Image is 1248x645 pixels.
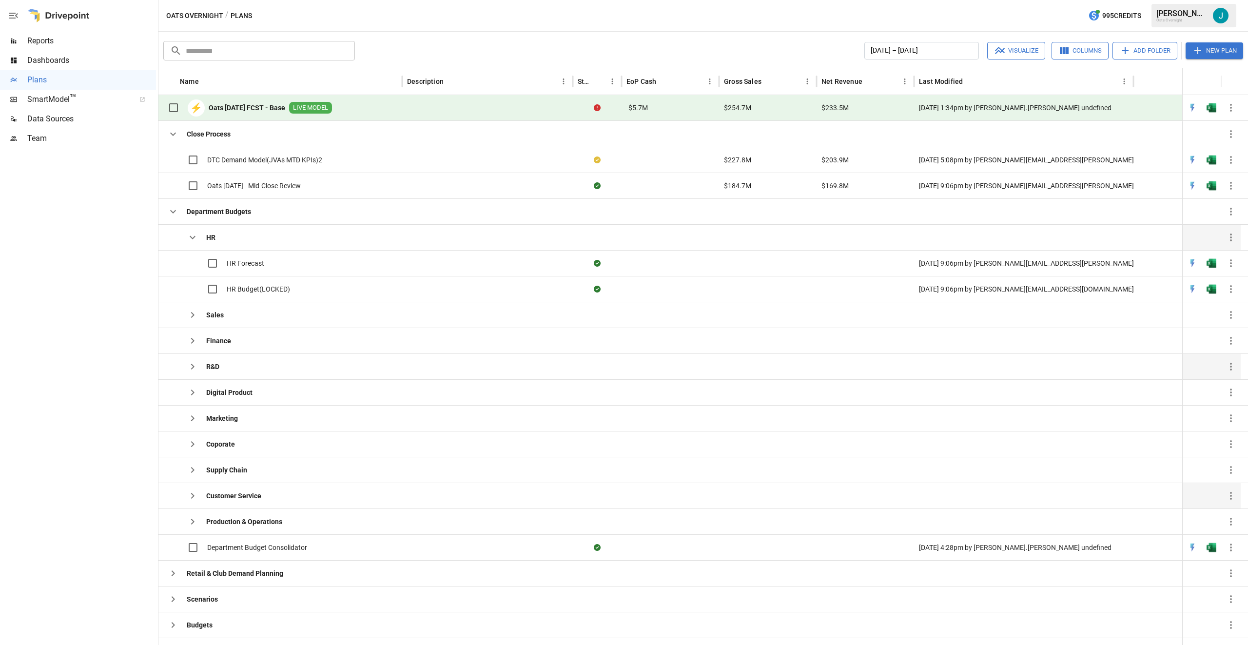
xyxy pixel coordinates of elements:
div: [DATE] 9:06pm by [PERSON_NAME][EMAIL_ADDRESS][PERSON_NAME][DOMAIN_NAME] undefined [914,250,1133,276]
img: quick-edit-flash.b8aec18c.svg [1188,284,1197,294]
span: $233.5M [821,103,849,113]
b: Retail & Club Demand Planning [187,568,283,578]
button: EoP Cash column menu [703,75,717,88]
b: Customer Service [206,491,261,501]
b: Budgets [187,620,213,630]
b: Close Process [187,129,231,139]
div: [DATE] 9:06pm by [PERSON_NAME][EMAIL_ADDRESS][DOMAIN_NAME] undefined [914,276,1133,302]
b: Production & Operations [206,517,282,527]
button: Gross Sales column menu [800,75,814,88]
button: Sort [200,75,214,88]
span: Data Sources [27,113,156,125]
b: Supply Chain [206,465,247,475]
button: Sort [1227,75,1241,88]
span: HR Forecast [227,258,264,268]
img: quick-edit-flash.b8aec18c.svg [1188,258,1197,268]
b: Oats [DATE] FCST - Base [209,103,285,113]
div: Open in Quick Edit [1188,543,1197,552]
img: g5qfjXmAAAAABJRU5ErkJggg== [1207,258,1216,268]
div: Last Modified [919,78,963,85]
button: Sort [863,75,877,88]
div: Open in Quick Edit [1188,258,1197,268]
b: HR [206,233,215,242]
button: New Plan [1186,42,1243,59]
b: Department Budgets [187,207,251,216]
span: HR Budget(LOCKED) [227,284,290,294]
b: Finance [206,336,231,346]
b: Coporate [206,439,235,449]
img: quick-edit-flash.b8aec18c.svg [1188,181,1197,191]
div: Oats Overnight [1156,18,1207,22]
button: Oats Overnight [166,10,223,22]
div: Gross Sales [724,78,761,85]
img: g5qfjXmAAAAABJRU5ErkJggg== [1207,103,1216,113]
b: Scenarios [187,594,218,604]
div: Open in Excel [1207,103,1216,113]
img: g5qfjXmAAAAABJRU5ErkJggg== [1207,543,1216,552]
span: Department Budget Consolidator [207,543,307,552]
button: Columns [1052,42,1109,59]
img: g5qfjXmAAAAABJRU5ErkJggg== [1207,284,1216,294]
img: g5qfjXmAAAAABJRU5ErkJggg== [1207,155,1216,165]
div: [DATE] 5:08pm by [PERSON_NAME][EMAIL_ADDRESS][PERSON_NAME][DOMAIN_NAME] undefined [914,147,1133,173]
div: Open in Excel [1207,258,1216,268]
button: Description column menu [557,75,570,88]
b: Digital Product [206,388,253,397]
div: Name [180,78,199,85]
button: [DATE] – [DATE] [864,42,979,59]
span: Oats [DATE] - Mid-Close Review [207,181,301,191]
div: Open in Quick Edit [1188,284,1197,294]
div: Open in Quick Edit [1188,181,1197,191]
span: $184.7M [724,181,751,191]
span: SmartModel [27,94,129,105]
span: $227.8M [724,155,751,165]
span: $169.8M [821,181,849,191]
b: Sales [206,310,224,320]
img: Justin VanAntwerp [1213,8,1228,23]
div: [DATE] 1:34pm by [PERSON_NAME].[PERSON_NAME] undefined [914,95,1133,121]
span: DTC Demand Model(JVAs MTD KPIs)2 [207,155,322,165]
button: Last Modified column menu [1117,75,1131,88]
button: Visualize [987,42,1045,59]
button: Status column menu [605,75,619,88]
span: Team [27,133,156,144]
span: Dashboards [27,55,156,66]
button: 995Credits [1084,7,1145,25]
div: Open in Excel [1207,543,1216,552]
div: Status [578,78,591,85]
span: -$5.7M [626,103,648,113]
div: EoP Cash [626,78,656,85]
div: Sync complete [594,258,601,268]
div: Sync complete [594,284,601,294]
div: Description [407,78,444,85]
span: $254.7M [724,103,751,113]
div: Open in Excel [1207,284,1216,294]
div: Open in Excel [1207,181,1216,191]
div: [DATE] 9:06pm by [PERSON_NAME][EMAIL_ADDRESS][PERSON_NAME][DOMAIN_NAME] undefined [914,173,1133,198]
span: ™ [70,92,77,104]
div: Net Revenue [821,78,862,85]
span: 995 Credits [1102,10,1141,22]
b: Marketing [206,413,238,423]
div: ⚡ [188,99,205,117]
img: quick-edit-flash.b8aec18c.svg [1188,103,1197,113]
span: $203.9M [821,155,849,165]
div: Error during sync. [594,103,601,113]
div: Your plan has changes in Excel that are not reflected in the Drivepoint Data Warehouse, select "S... [594,155,601,165]
button: Sort [964,75,977,88]
div: Open in Excel [1207,155,1216,165]
button: Add Folder [1112,42,1177,59]
span: Reports [27,35,156,47]
div: Open in Quick Edit [1188,103,1197,113]
div: [PERSON_NAME] [1156,9,1207,18]
img: g5qfjXmAAAAABJRU5ErkJggg== [1207,181,1216,191]
button: Net Revenue column menu [898,75,912,88]
button: Sort [657,75,671,88]
div: Sync complete [594,181,601,191]
button: Sort [592,75,605,88]
button: Sort [445,75,458,88]
span: LIVE MODEL [289,103,332,113]
div: Sync complete [594,543,601,552]
div: Open in Quick Edit [1188,155,1197,165]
